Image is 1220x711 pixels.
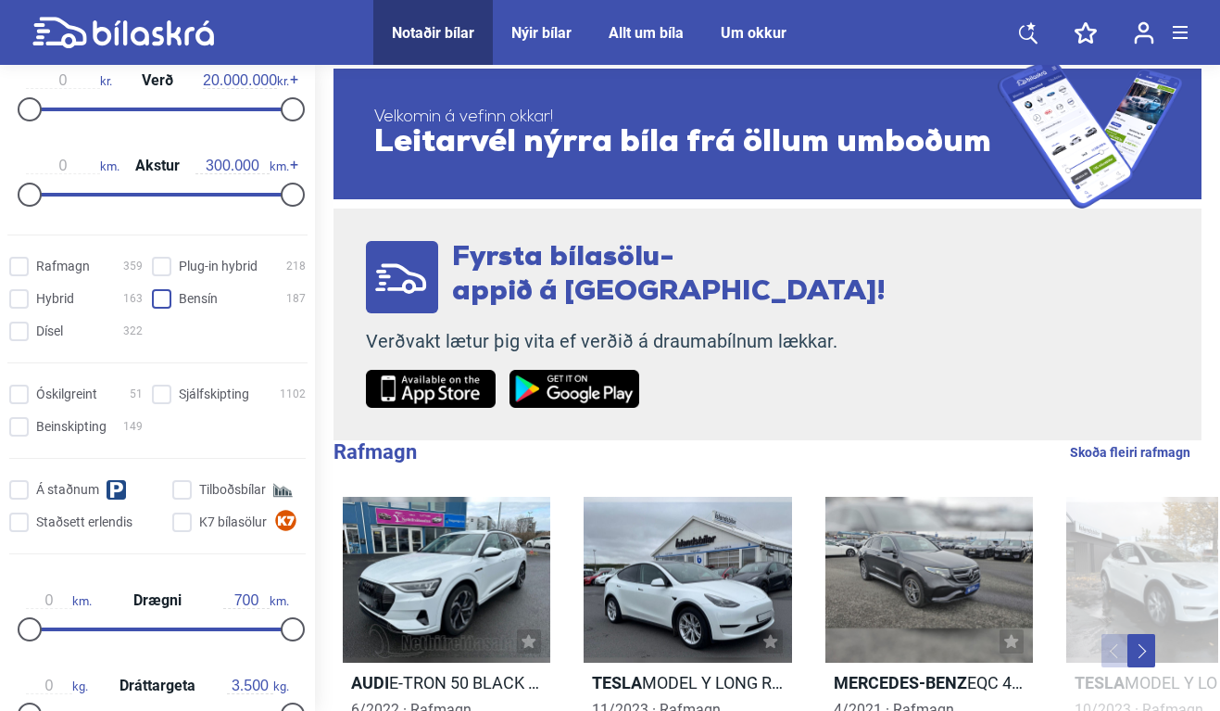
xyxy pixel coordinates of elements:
span: kg. [26,678,88,694]
span: 359 [123,257,143,276]
span: Hybrid [36,289,74,309]
span: km. [26,592,92,609]
span: 163 [123,289,143,309]
span: Staðsett erlendis [36,513,132,532]
span: K7 bílasölur [199,513,267,532]
a: Nýir bílar [511,24,572,42]
span: kr. [203,72,289,89]
a: Skoða fleiri rafmagn [1070,440,1190,464]
span: Akstur [131,159,184,173]
b: Audi [351,673,389,692]
span: Fyrsta bílasölu- appið á [GEOGRAPHIC_DATA]! [452,244,886,307]
b: Tesla [1075,673,1125,692]
a: Notaðir bílar [392,24,474,42]
span: Leitarvél nýrra bíla frá öllum umboðum [374,127,998,160]
span: 187 [286,289,306,309]
span: Drægni [129,593,186,608]
h2: MODEL Y LONG RANGE [584,672,791,693]
b: Mercedes-Benz [834,673,967,692]
span: Dísel [36,322,63,341]
span: Beinskipting [36,417,107,437]
a: Velkomin á vefinn okkar!Leitarvél nýrra bíla frá öllum umboðum [333,59,1201,209]
h2: E-TRON 50 BLACK PACK [343,672,550,693]
span: Á staðnum [36,480,99,500]
span: Rafmagn [36,257,90,276]
span: Bensín [179,289,218,309]
span: 1102 [280,385,306,404]
button: Next [1127,634,1155,667]
span: Plug-in hybrid [179,257,258,276]
span: 218 [286,257,306,276]
a: Um okkur [721,24,786,42]
span: 149 [123,417,143,437]
h2: EQC 400 4MATIC [825,672,1033,693]
span: km. [195,158,289,174]
button: Previous [1101,634,1129,667]
span: Verð [137,73,178,88]
span: Dráttargeta [115,679,200,693]
span: Sjálfskipting [179,385,249,404]
span: kg. [227,678,289,694]
span: Óskilgreint [36,385,97,404]
span: Tilboðsbílar [199,480,266,500]
span: 322 [123,322,143,341]
p: Verðvakt lætur þig vita ef verðið á draumabílnum lækkar. [366,330,886,353]
img: user-login.svg [1134,21,1154,44]
b: Rafmagn [333,440,417,463]
b: Tesla [592,673,642,692]
span: km. [223,592,289,609]
a: Allt um bíla [609,24,684,42]
span: km. [26,158,119,174]
span: kr. [26,72,112,89]
span: 51 [130,385,143,404]
span: Velkomin á vefinn okkar! [374,108,998,127]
